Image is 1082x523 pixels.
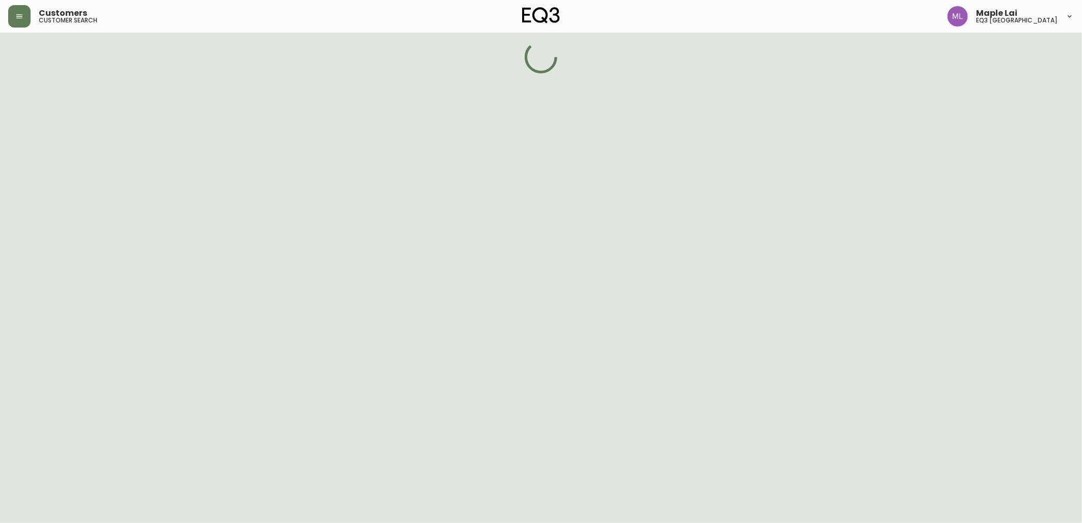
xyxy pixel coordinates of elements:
img: logo [522,7,560,23]
img: 61e28cffcf8cc9f4e300d877dd684943 [948,6,968,27]
h5: eq3 [GEOGRAPHIC_DATA] [976,17,1058,23]
span: Customers [39,9,87,17]
span: Maple Lai [976,9,1017,17]
h5: customer search [39,17,97,23]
